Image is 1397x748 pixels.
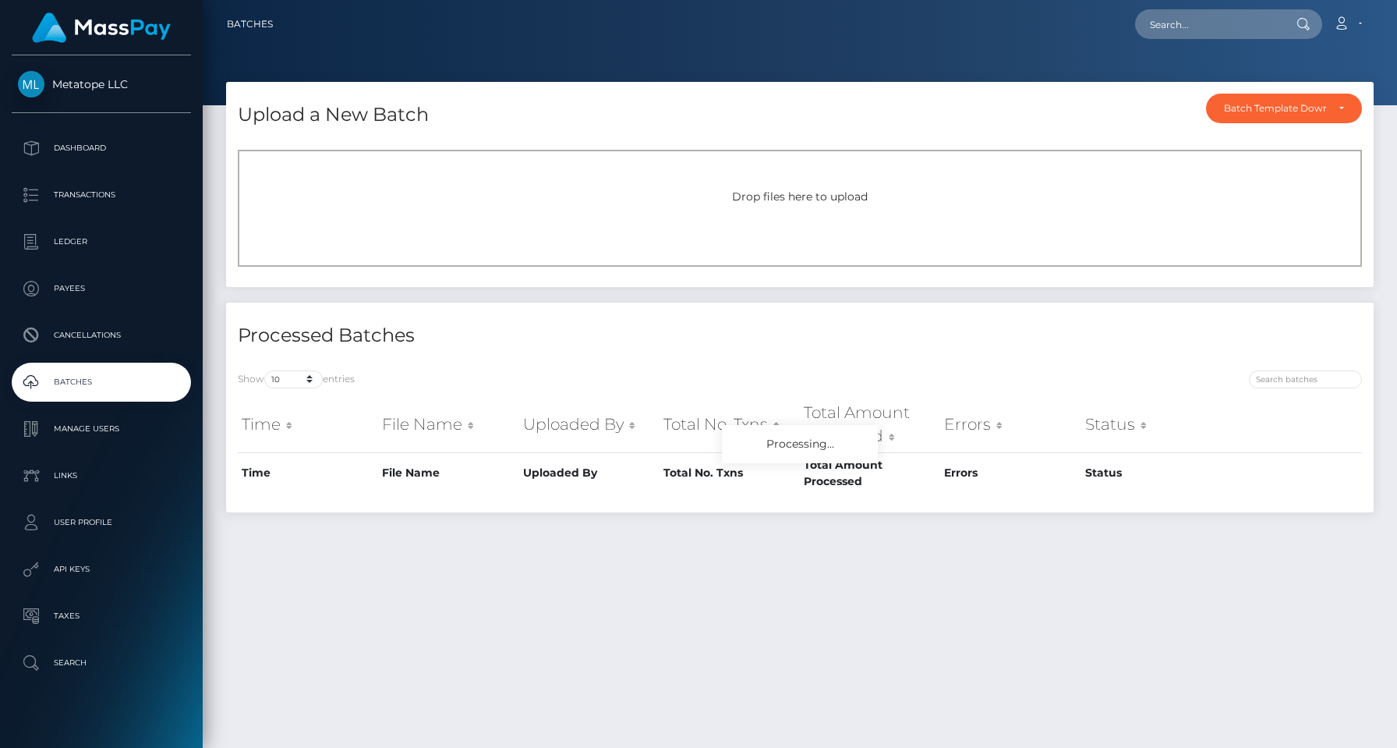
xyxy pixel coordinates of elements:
[519,397,660,452] th: Uploaded By
[18,511,185,534] p: User Profile
[940,452,1080,494] th: Errors
[18,464,185,487] p: Links
[18,277,185,300] p: Payees
[1081,452,1222,494] th: Status
[238,397,378,452] th: Time
[18,604,185,628] p: Taxes
[18,370,185,394] p: Batches
[732,190,868,204] span: Drop files here to upload
[12,129,191,168] a: Dashboard
[800,452,940,494] th: Total Amount Processed
[722,425,878,463] div: Processing...
[12,456,191,495] a: Links
[18,417,185,441] p: Manage Users
[1224,102,1326,115] div: Batch Template Download
[1249,370,1362,388] input: Search batches
[18,558,185,581] p: API Keys
[1206,94,1362,123] button: Batch Template Download
[32,12,171,43] img: MassPay Logo
[18,324,185,347] p: Cancellations
[660,452,800,494] th: Total No. Txns
[800,397,940,452] th: Total Amount Processed
[18,183,185,207] p: Transactions
[12,175,191,214] a: Transactions
[18,651,185,675] p: Search
[238,322,788,349] h4: Processed Batches
[660,397,800,452] th: Total No. Txns
[12,643,191,682] a: Search
[12,269,191,308] a: Payees
[18,230,185,253] p: Ledger
[378,452,518,494] th: File Name
[12,597,191,636] a: Taxes
[238,101,429,129] h4: Upload a New Batch
[1135,9,1282,39] input: Search...
[378,397,518,452] th: File Name
[227,8,273,41] a: Batches
[264,370,323,388] select: Showentries
[12,409,191,448] a: Manage Users
[940,397,1080,452] th: Errors
[12,503,191,542] a: User Profile
[238,452,378,494] th: Time
[18,71,44,97] img: Metatope LLC
[12,77,191,91] span: Metatope LLC
[238,370,355,388] label: Show entries
[12,550,191,589] a: API Keys
[18,136,185,160] p: Dashboard
[12,222,191,261] a: Ledger
[1081,397,1222,452] th: Status
[12,363,191,402] a: Batches
[519,452,660,494] th: Uploaded By
[12,316,191,355] a: Cancellations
